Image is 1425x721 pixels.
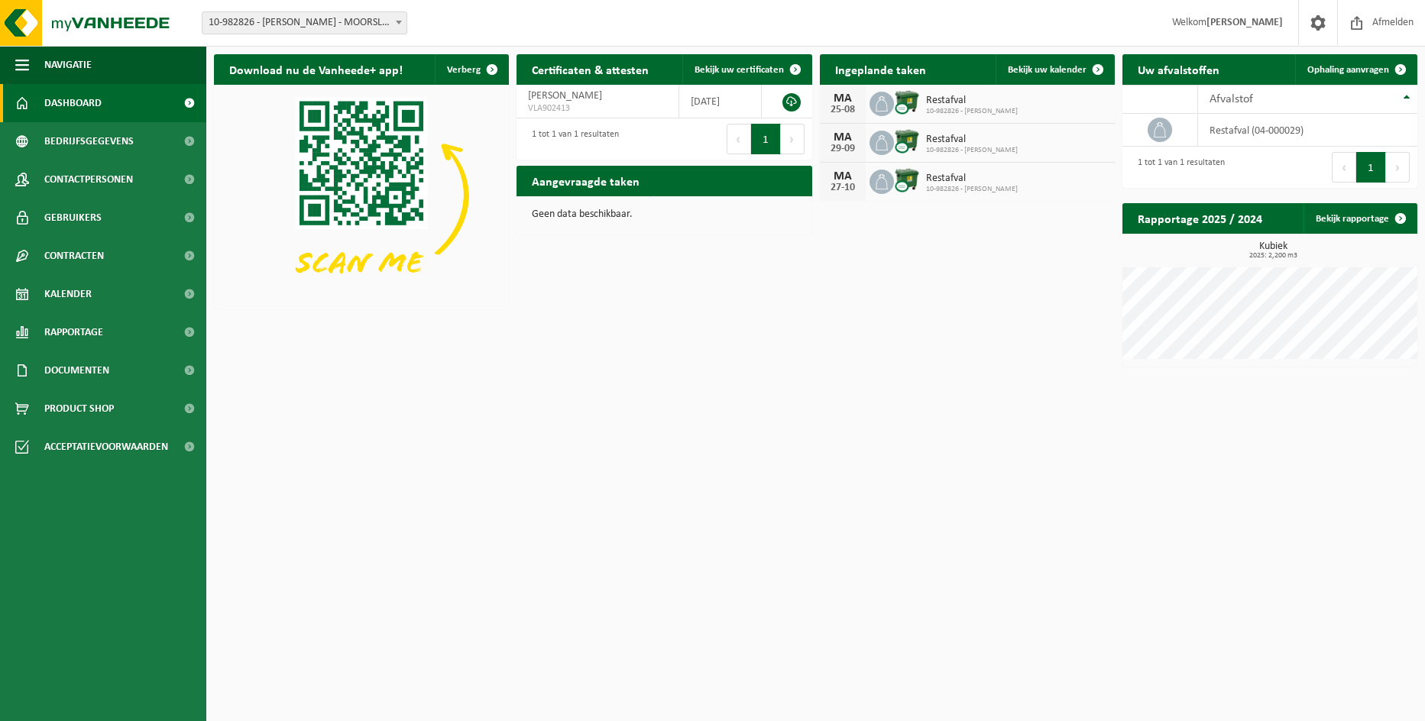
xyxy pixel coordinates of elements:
div: 29-09 [827,144,858,154]
span: Restafval [926,95,1018,107]
h2: Rapportage 2025 / 2024 [1122,203,1278,233]
img: WB-1100-CU [894,128,920,154]
td: [DATE] [679,85,762,118]
a: Bekijk rapportage [1304,203,1416,234]
button: Next [1386,152,1410,183]
div: MA [827,92,858,105]
div: 25-08 [827,105,858,115]
p: Geen data beschikbaar. [532,209,796,220]
span: Bekijk uw kalender [1008,65,1087,75]
strong: [PERSON_NAME] [1206,17,1283,28]
span: Contactpersonen [44,160,133,199]
span: Rapportage [44,313,103,351]
span: 10-982826 - [PERSON_NAME] [926,185,1018,194]
span: Verberg [447,65,481,75]
h3: Kubiek [1130,241,1417,260]
h2: Download nu de Vanheede+ app! [214,54,418,84]
span: 2025: 2,200 m3 [1130,252,1417,260]
span: Acceptatievoorwaarden [44,428,168,466]
button: Next [781,124,805,154]
span: Restafval [926,173,1018,185]
span: Bedrijfsgegevens [44,122,134,160]
img: WB-1100-CU [894,167,920,193]
span: 10-982826 - GEENS MARC - MOORSLEDE [202,12,406,34]
h2: Ingeplande taken [820,54,941,84]
a: Bekijk uw certificaten [682,54,811,85]
span: Contracten [44,237,104,275]
div: 1 tot 1 van 1 resultaten [524,122,619,156]
img: WB-1100-CU [894,89,920,115]
div: MA [827,170,858,183]
div: 27-10 [827,183,858,193]
h2: Uw afvalstoffen [1122,54,1235,84]
span: Bekijk uw certificaten [695,65,784,75]
span: 10-982826 - GEENS MARC - MOORSLEDE [202,11,407,34]
button: Previous [1332,152,1356,183]
button: 1 [751,124,781,154]
span: Afvalstof [1210,93,1253,105]
span: 10-982826 - [PERSON_NAME] [926,146,1018,155]
td: restafval (04-000029) [1198,114,1417,147]
span: Gebruikers [44,199,102,237]
span: VLA902413 [528,102,667,115]
span: Kalender [44,275,92,313]
button: 1 [1356,152,1386,183]
span: Dashboard [44,84,102,122]
button: Verberg [435,54,507,85]
a: Bekijk uw kalender [996,54,1113,85]
span: Documenten [44,351,109,390]
h2: Aangevraagde taken [517,166,655,196]
span: Ophaling aanvragen [1307,65,1389,75]
button: Previous [727,124,751,154]
h2: Certificaten & attesten [517,54,664,84]
span: Restafval [926,134,1018,146]
div: MA [827,131,858,144]
span: 10-982826 - [PERSON_NAME] [926,107,1018,116]
span: Product Shop [44,390,114,428]
div: 1 tot 1 van 1 resultaten [1130,150,1225,184]
img: Download de VHEPlus App [214,85,509,306]
span: Navigatie [44,46,92,84]
a: Ophaling aanvragen [1295,54,1416,85]
span: [PERSON_NAME] [528,90,602,102]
